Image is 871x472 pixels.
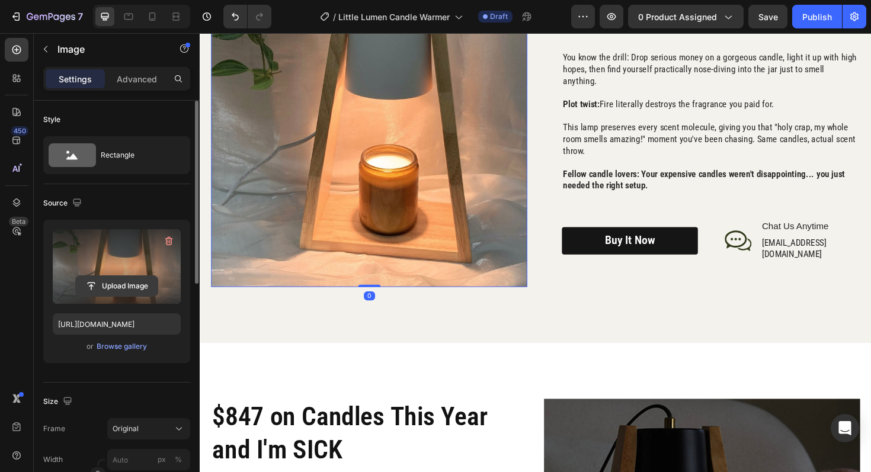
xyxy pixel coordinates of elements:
div: Rectangle [101,142,173,169]
h2: $847 on Candles This Year and I'm SICK [12,387,347,461]
button: Browse gallery [96,341,148,352]
button: Original [107,418,190,439]
div: px [158,454,166,465]
div: Open Intercom Messenger [831,414,859,442]
div: Style [43,114,60,125]
div: Buy It Now [429,211,482,227]
span: or [87,339,94,354]
p: Image [57,42,158,56]
span: Little Lumen Candle Warmer [338,11,450,23]
p: Settings [59,73,92,85]
strong: Fellow candle lovers: Your expensive candles weren't disappointing... you just needed the right s... [385,143,683,167]
p: You know the drill: Drop serious money on a gorgeous candle, light it up with high hopes, then fi... [385,20,698,57]
button: 0 product assigned [628,5,744,28]
div: 0 [174,274,185,283]
p: This lamp preserves every scent molecule, giving you that "holy crap, my whole room smells amazin... [385,94,698,131]
div: Source [43,195,84,211]
p: Fire literally destroys the fragrance you paid for. [385,70,698,82]
iframe: To enrich screen reader interactions, please activate Accessibility in Grammarly extension settings [200,33,871,472]
p: Chat Us Anytime [595,199,699,211]
div: Undo/Redo [223,5,271,28]
label: Width [43,454,63,465]
span: Draft [490,11,508,22]
button: px [171,452,185,467]
div: Publish [802,11,832,23]
button: % [155,452,169,467]
span: Original [113,423,139,434]
label: Frame [43,423,65,434]
span: / [333,11,336,23]
div: 450 [11,126,28,136]
strong: Plot twist: [385,70,423,81]
button: Publish [792,5,842,28]
input: px% [107,449,190,470]
button: 7 [5,5,88,28]
span: Save [758,12,778,22]
div: Size [43,394,75,410]
div: Beta [9,217,28,226]
button: Upload Image [75,275,158,297]
input: https://example.com/image.jpg [53,313,181,335]
div: % [175,454,182,465]
button: Save [748,5,787,28]
p: [EMAIL_ADDRESS][DOMAIN_NAME] [595,216,699,241]
p: Advanced [117,73,157,85]
p: 7 [78,9,83,24]
div: Browse gallery [97,341,147,352]
span: 0 product assigned [638,11,717,23]
a: Buy It Now [383,206,527,235]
